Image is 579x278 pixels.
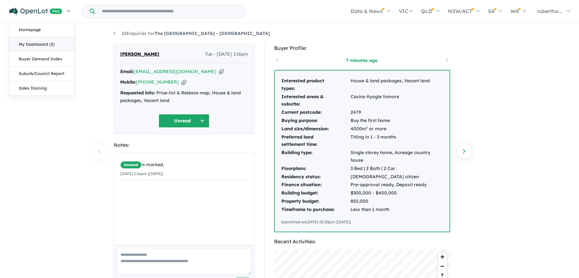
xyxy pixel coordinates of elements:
td: Casino Kyogle lismore [350,93,443,109]
td: Titling in 1 - 3 months [350,133,443,149]
td: Preferred land settlement time: [281,133,350,149]
a: Buyer Demand Index [9,52,74,66]
nav: breadcrumb [114,30,466,37]
strong: The [GEOGRAPHIC_DATA] - [GEOGRAPHIC_DATA] [155,31,270,36]
div: Recent Activities: [274,237,450,246]
button: Unread [159,114,209,128]
td: 850,000 [350,197,443,206]
td: Pre-approval ready, Deposit ready [350,181,443,189]
td: Single storey home, Acreage country house [350,149,443,165]
td: Building type: [281,149,350,165]
strong: Requested info: [120,90,155,96]
td: Finance situation: [281,181,350,189]
small: [DATE] 1:16pm ([DATE]) [120,171,163,176]
td: Property budget: [281,197,350,206]
td: Residency status: [281,173,350,181]
td: Interested areas & suburbs: [281,93,350,109]
button: Copy [219,68,224,75]
span: Unread [120,161,141,169]
a: 10Enquiries forThe [GEOGRAPHIC_DATA] - [GEOGRAPHIC_DATA] [114,31,270,36]
td: Buying purpose: [281,117,350,125]
input: Try estate name, suburb, builder or developer [96,4,244,18]
button: Zoom out [438,261,447,271]
td: House & land packages, Vacant land [350,77,443,93]
a: My Dashboard (3) [9,37,74,52]
strong: Email: [120,69,134,74]
td: Land size/dimension: [281,125,350,133]
div: Price-list & Release map, House & land packages, Vacant land [120,89,248,105]
button: Zoom in [438,252,447,261]
td: 4000m² or more [350,125,443,133]
div: Buyer Profile: [274,44,450,52]
td: 2479 [350,108,443,117]
span: Tue - [DATE] 1:16pm [205,51,248,58]
td: $300,000 - $400,000 [350,189,443,197]
td: Floorplans: [281,165,350,173]
td: Buy the first home [350,117,443,125]
td: [DEMOGRAPHIC_DATA] citizen [350,173,443,181]
a: 7 minutes ago [335,57,389,64]
span: robertho... [537,8,562,14]
div: Notes: [114,141,255,149]
a: Homepage [9,23,74,37]
a: Sales Training [9,81,74,95]
a: [PHONE_NUMBER] [136,79,179,85]
button: Copy [181,79,186,85]
a: [EMAIL_ADDRESS][DOMAIN_NAME] [134,69,216,74]
td: Current postcode: [281,108,350,117]
strong: Mobile: [120,79,136,85]
td: Timeframe to purchase: [281,206,350,214]
td: Less than 1 month [350,206,443,214]
img: Openlot PRO Logo White [9,8,62,16]
a: Suburb/Council Report [9,66,74,81]
div: is marked. [120,161,253,169]
td: Interested product types: [281,77,350,93]
td: Building budget: [281,189,350,197]
span: [PERSON_NAME] [120,51,159,58]
td: 3 Bed | 2 Bath | 2 Car [350,165,443,173]
div: Submitted on [DATE] 01:30pm ([DATE]) [281,219,443,225]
